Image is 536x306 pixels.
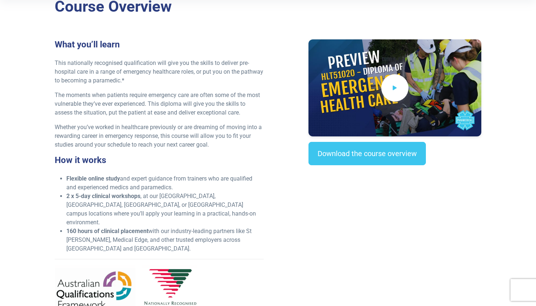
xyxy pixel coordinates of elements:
[55,155,264,166] h3: How it works
[55,123,264,149] p: Whether you’ve worked in healthcare previously or are dreaming of moving into a rewarding career ...
[308,180,481,217] iframe: EmbedSocial Universal Widget
[55,91,264,117] p: The moments when patients require emergency care are often some of the most vulnerable they’ve ev...
[55,39,264,50] h3: What you’ll learn
[66,175,120,182] strong: Flexible online study
[66,228,148,235] strong: 160 hours of clinical placement
[66,193,140,200] strong: 2 x 5-day clinical workshops
[308,142,426,165] a: Download the course overview
[55,59,264,85] p: This nationally recognised qualification will give you the skills to deliver pre-hospital care in...
[66,227,264,253] li: with our industry-leading partners like St [PERSON_NAME], Medical Edge, and other trusted employe...
[66,174,264,192] li: and expert guidance from trainers who are qualified and experienced medics and paramedics.
[66,192,264,227] li: , at our [GEOGRAPHIC_DATA], [GEOGRAPHIC_DATA], [GEOGRAPHIC_DATA], or [GEOGRAPHIC_DATA] campus loc...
